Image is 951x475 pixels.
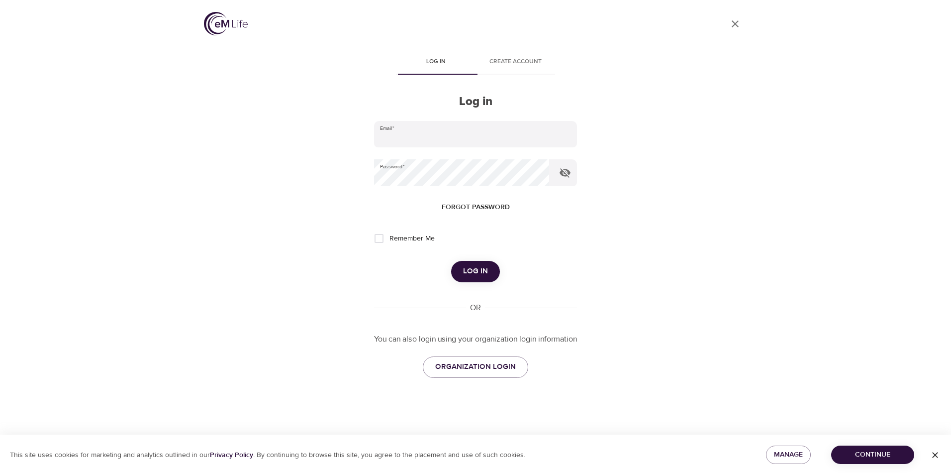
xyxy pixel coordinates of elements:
span: Continue [839,449,906,461]
button: Log in [451,261,500,282]
span: Log in [463,265,488,278]
div: OR [466,302,485,314]
a: Privacy Policy [210,451,253,460]
span: Forgot password [442,201,510,214]
span: Create account [481,57,549,67]
span: ORGANIZATION LOGIN [435,360,516,373]
span: Log in [402,57,470,67]
a: ORGANIZATION LOGIN [423,356,528,377]
button: Manage [766,446,811,464]
span: Manage [774,449,803,461]
p: You can also login using your organization login information [374,334,577,345]
span: Remember Me [389,234,435,244]
img: logo [204,12,248,35]
div: disabled tabs example [374,51,577,75]
h2: Log in [374,95,577,109]
button: Forgot password [438,198,514,217]
button: Continue [831,446,914,464]
a: close [723,12,747,36]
